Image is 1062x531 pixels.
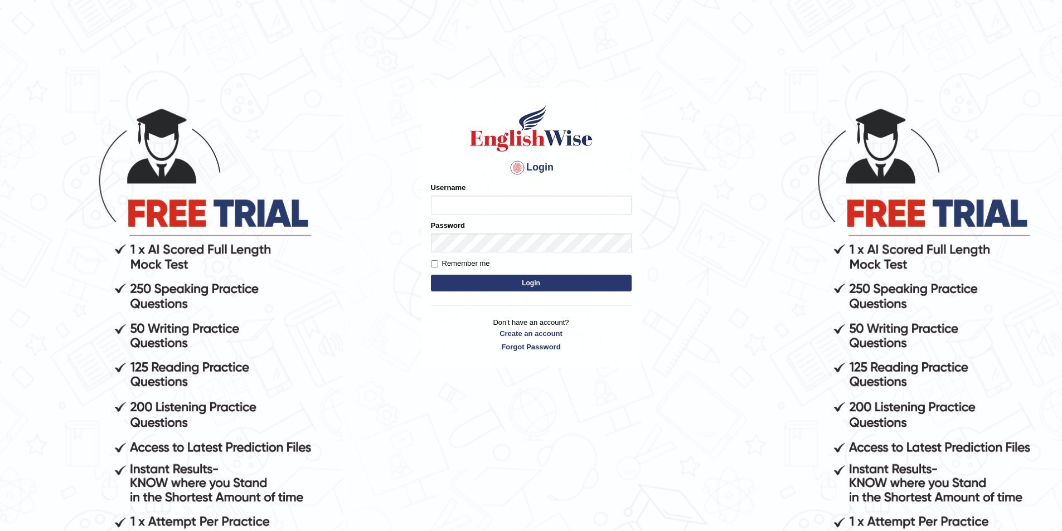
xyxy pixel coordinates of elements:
[431,328,632,339] a: Create an account
[431,220,465,231] label: Password
[431,275,632,291] button: Login
[431,342,632,352] a: Forgot Password
[431,182,466,193] label: Username
[468,103,595,153] img: Logo of English Wise sign in for intelligent practice with AI
[431,159,632,177] h4: Login
[431,317,632,352] p: Don't have an account?
[431,260,438,267] input: Remember me
[431,258,490,269] label: Remember me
